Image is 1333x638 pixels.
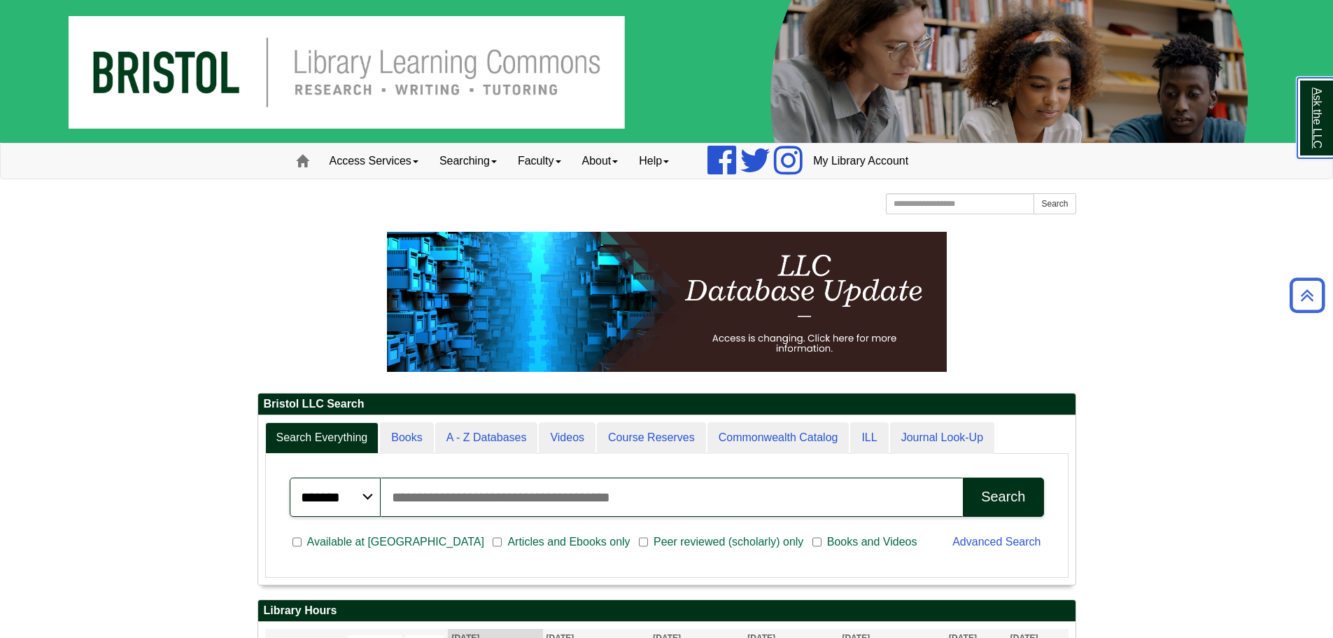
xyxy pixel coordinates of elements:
[258,394,1075,415] h2: Bristol LLC Search
[648,534,809,550] span: Peer reviewed (scholarly) only
[302,534,490,550] span: Available at [GEOGRAPHIC_DATA]
[850,422,888,454] a: ILL
[1285,286,1330,305] a: Back to Top
[639,536,648,548] input: Peer reviewed (scholarly) only
[821,534,923,550] span: Books and Videos
[981,489,1025,505] div: Search
[963,478,1043,517] button: Search
[493,536,502,548] input: Articles and Ebooks only
[507,144,572,179] a: Faculty
[380,422,433,454] a: Books
[265,422,379,454] a: Search Everything
[435,422,538,454] a: A - Z Databases
[890,422,994,454] a: Journal Look-Up
[803,144,919,179] a: My Library Account
[707,422,849,454] a: Commonwealth Catalog
[539,422,595,454] a: Videos
[502,534,635,550] span: Articles and Ebooks only
[1034,193,1075,214] button: Search
[258,600,1075,622] h2: Library Hours
[572,144,629,179] a: About
[319,144,429,179] a: Access Services
[387,232,947,372] img: HTML tutorial
[292,536,302,548] input: Available at [GEOGRAPHIC_DATA]
[597,422,706,454] a: Course Reserves
[429,144,507,179] a: Searching
[628,144,679,179] a: Help
[952,536,1041,548] a: Advanced Search
[812,536,821,548] input: Books and Videos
